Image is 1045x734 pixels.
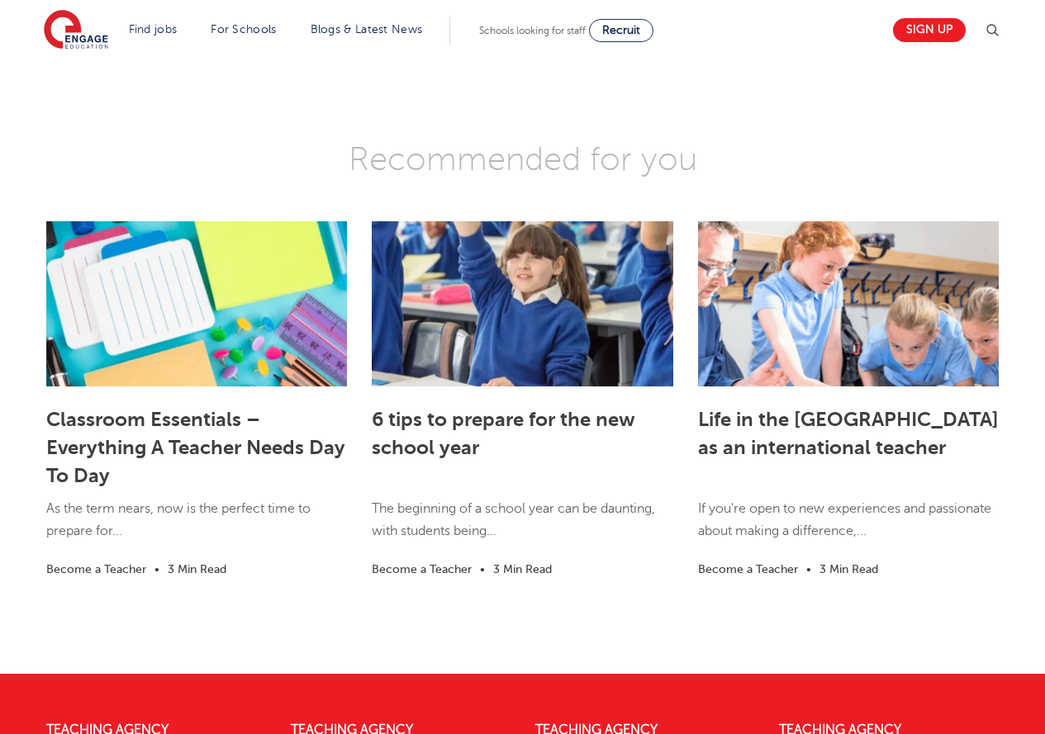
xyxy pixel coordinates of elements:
[602,24,640,36] span: Recruit
[46,408,345,487] a: Classroom Essentials – Everything A Teacher Needs Day To Day
[372,408,635,459] a: 6 tips to prepare for the new school year
[698,408,999,459] a: Life in the [GEOGRAPHIC_DATA] as an international teacher
[819,560,878,579] li: 3 Min Read
[893,18,966,42] a: Sign up
[589,19,653,42] a: Recruit
[129,23,178,36] a: Find jobs
[479,25,586,36] span: Schools looking for staff
[798,560,819,579] li: •
[493,560,552,579] li: 3 Min Read
[372,560,472,579] li: Become a Teacher
[168,560,226,579] li: 3 Min Read
[698,498,999,558] p: If you're open to new experiences and passionate about making a difference,...
[46,498,347,558] p: As the term nears, now is the perfect time to prepare for...
[311,23,423,36] a: Blogs & Latest News
[211,23,276,36] a: For Schools
[46,560,146,579] li: Become a Teacher
[472,560,493,579] li: •
[698,560,798,579] li: Become a Teacher
[44,10,108,51] img: Engage Education
[34,139,1011,180] h3: Recommended for you
[372,498,672,558] p: The beginning of a school year can be daunting, with students being...
[146,560,168,579] li: •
